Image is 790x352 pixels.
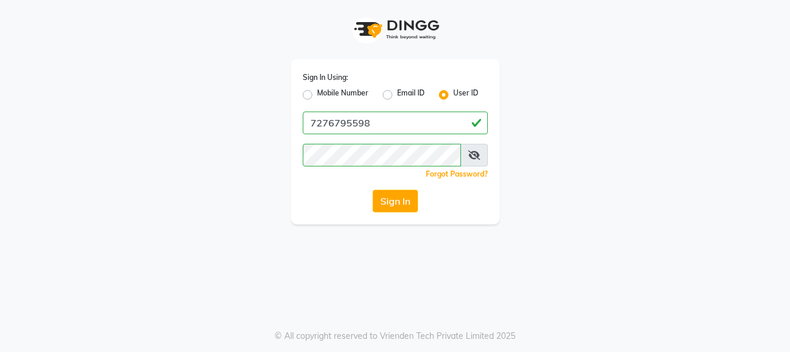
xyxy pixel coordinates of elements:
[303,72,348,83] label: Sign In Using:
[303,144,461,166] input: Username
[453,88,478,102] label: User ID
[426,169,488,178] a: Forgot Password?
[397,88,425,102] label: Email ID
[373,190,418,212] button: Sign In
[303,112,488,134] input: Username
[348,12,443,47] img: logo1.svg
[317,88,368,102] label: Mobile Number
